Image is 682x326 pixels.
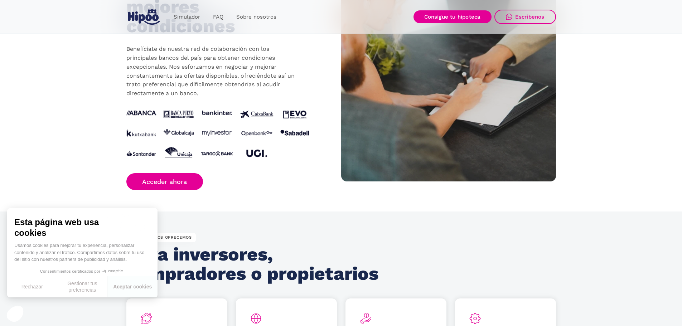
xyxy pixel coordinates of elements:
[413,10,492,23] a: Consigue tu hipoteca
[126,6,161,28] a: home
[515,14,545,20] div: Escríbenos
[230,10,283,24] a: Sobre nosotros
[126,173,203,190] a: Acceder ahora
[494,10,556,24] a: Escríbenos
[207,10,230,24] a: FAQ
[126,45,298,98] p: Benefíciate de nuestra red de colaboración con los principales bancos del país para obtener condi...
[126,245,383,283] h2: Para inversores, compradores o propietarios
[167,10,207,24] a: Simulador
[126,233,196,242] div: QUÉ SERVICIOS OFRECEMOS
